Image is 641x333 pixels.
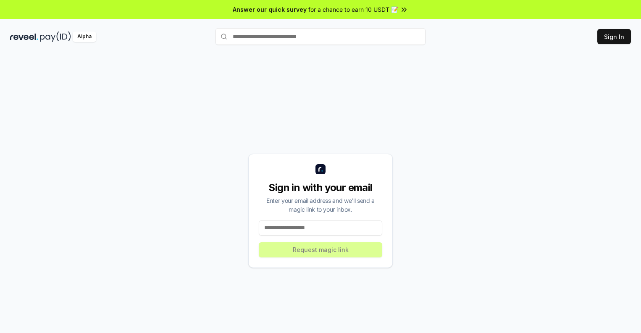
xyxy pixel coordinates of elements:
[597,29,631,44] button: Sign In
[10,31,38,42] img: reveel_dark
[259,196,382,214] div: Enter your email address and we’ll send a magic link to your inbox.
[315,164,326,174] img: logo_small
[259,181,382,194] div: Sign in with your email
[40,31,71,42] img: pay_id
[233,5,307,14] span: Answer our quick survey
[308,5,398,14] span: for a chance to earn 10 USDT 📝
[73,31,96,42] div: Alpha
